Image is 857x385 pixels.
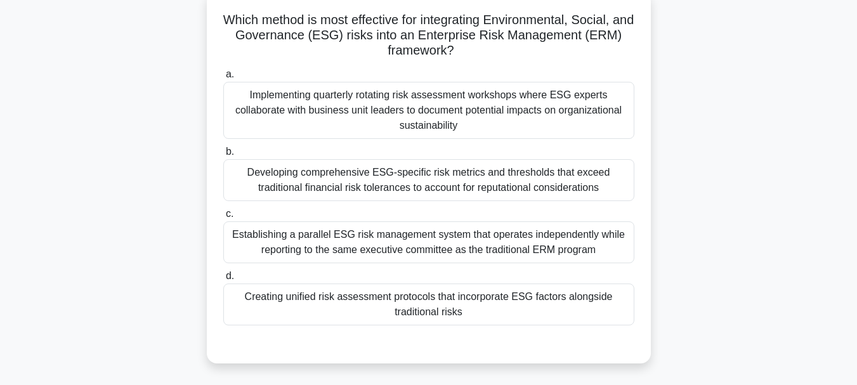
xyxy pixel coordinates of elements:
div: Establishing a parallel ESG risk management system that operates independently while reporting to... [223,221,634,263]
span: a. [226,69,234,79]
div: Developing comprehensive ESG-specific risk metrics and thresholds that exceed traditional financi... [223,159,634,201]
span: c. [226,208,233,219]
div: Creating unified risk assessment protocols that incorporate ESG factors alongside traditional risks [223,284,634,325]
div: Implementing quarterly rotating risk assessment workshops where ESG experts collaborate with busi... [223,82,634,139]
h5: Which method is most effective for integrating Environmental, Social, and Governance (ESG) risks ... [222,12,636,59]
span: b. [226,146,234,157]
span: d. [226,270,234,281]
